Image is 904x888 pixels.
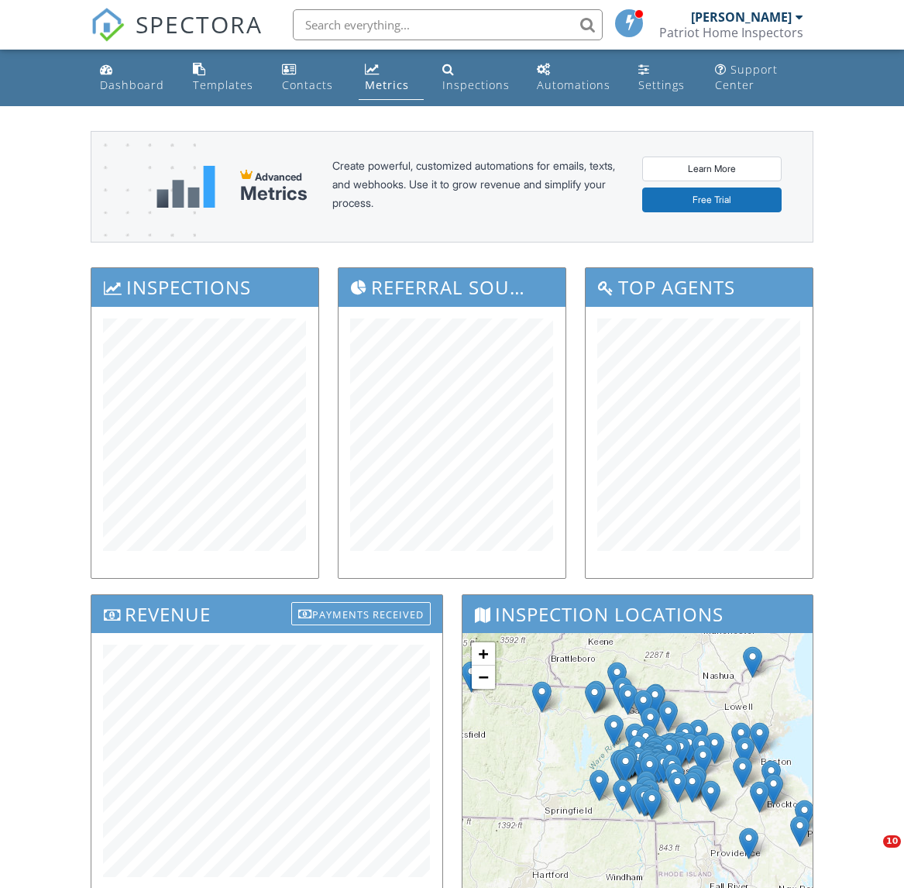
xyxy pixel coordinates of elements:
[642,188,782,212] a: Free Trial
[91,8,125,42] img: The Best Home Inspection Software - Spectora
[136,8,263,40] span: SPECTORA
[659,25,803,40] div: Patriot Home Inspectors
[586,268,813,306] h3: Top Agents
[94,56,174,100] a: Dashboard
[715,62,778,92] div: Support Center
[91,268,318,306] h3: Inspections
[632,56,696,100] a: Settings
[472,666,495,689] a: Zoom out
[531,56,620,100] a: Automations (Basic)
[91,21,263,53] a: SPECTORA
[291,599,431,625] a: Payments Received
[276,56,346,100] a: Contacts
[462,595,813,633] h3: Inspection Locations
[293,9,603,40] input: Search everything...
[193,77,253,92] div: Templates
[339,268,565,306] h3: Referral Sources
[240,183,308,205] div: Metrics
[883,835,901,848] span: 10
[642,157,782,181] a: Learn More
[255,170,302,183] span: Advanced
[472,642,495,666] a: Zoom in
[332,157,618,217] div: Create powerful, customized automations for emails, texts, and webhooks. Use it to grow revenue a...
[291,602,431,625] div: Payments Received
[91,595,442,633] h3: Revenue
[282,77,333,92] div: Contacts
[359,56,423,100] a: Metrics
[537,77,610,92] div: Automations
[691,9,792,25] div: [PERSON_NAME]
[709,56,810,100] a: Support Center
[638,77,685,92] div: Settings
[187,56,264,100] a: Templates
[100,77,164,92] div: Dashboard
[156,166,215,208] img: metrics-aadfce2e17a16c02574e7fc40e4d6b8174baaf19895a402c862ea781aae8ef5b.svg
[851,835,889,873] iframe: Intercom live chat
[365,77,409,92] div: Metrics
[442,77,510,92] div: Inspections
[91,132,196,303] img: advanced-banner-bg-f6ff0eecfa0ee76150a1dea9fec4b49f333892f74bc19f1b897a312d7a1b2ff3.png
[436,56,519,100] a: Inspections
